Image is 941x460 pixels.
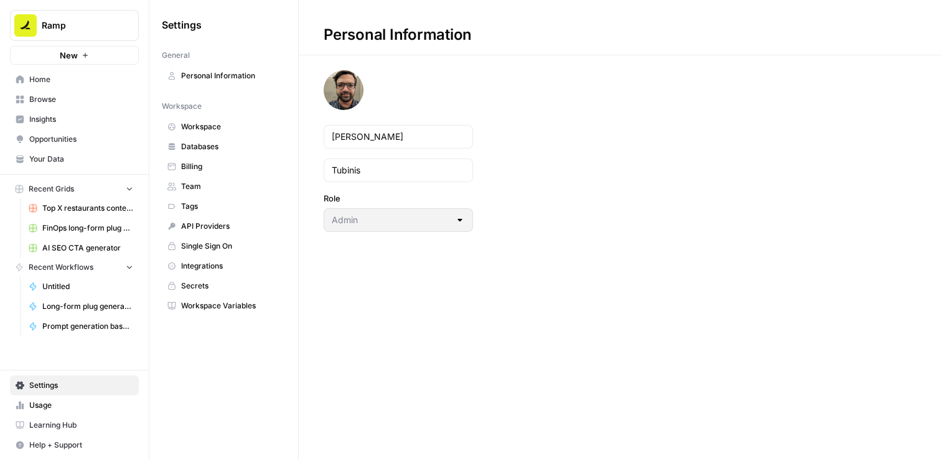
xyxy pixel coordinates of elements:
span: New [60,49,78,62]
a: Prompt generation based on URL v1 [23,316,139,336]
span: Browse [29,94,133,105]
span: API Providers [181,221,280,232]
span: Settings [29,380,133,391]
img: avatar [324,70,363,110]
a: Billing [162,157,286,177]
a: Usage [10,395,139,415]
span: Integrations [181,260,280,272]
a: Learning Hub [10,415,139,435]
span: Home [29,74,133,85]
a: Settings [10,375,139,395]
a: Workspace [162,117,286,137]
span: Recent Grids [29,183,74,195]
span: Workspace [181,121,280,132]
a: Your Data [10,149,139,169]
span: Tags [181,201,280,212]
a: Tags [162,196,286,216]
a: AI SEO CTA generator [23,238,139,258]
span: Ramp [42,19,117,32]
span: Personal Information [181,70,280,81]
a: Home [10,70,139,90]
button: Recent Grids [10,180,139,198]
a: Top X restaurants content generator [23,198,139,218]
a: Long-form plug generator – Content tuning version [23,297,139,316]
a: Insights [10,109,139,129]
span: Secrets [181,280,280,292]
span: Long-form plug generator – Content tuning version [42,301,133,312]
a: Team [162,177,286,196]
span: Opportunities [29,134,133,145]
span: Insights [29,114,133,125]
button: New [10,46,139,65]
span: Untitled [42,281,133,292]
span: Team [181,181,280,192]
span: Billing [181,161,280,172]
a: Workspace Variables [162,296,286,316]
span: General [162,50,190,61]
a: Browse [10,90,139,109]
span: Databases [181,141,280,152]
span: Workspace [162,101,202,112]
span: Settings [162,17,202,32]
span: Prompt generation based on URL v1 [42,321,133,332]
label: Role [324,192,473,205]
div: Personal Information [299,25,497,45]
span: AI SEO CTA generator [42,242,133,254]
a: Opportunities [10,129,139,149]
a: Single Sign On [162,236,286,256]
span: FinOps long-form plug generator -> Publish Sanity updates [42,223,133,234]
img: Ramp Logo [14,14,37,37]
span: Workspace Variables [181,300,280,311]
a: Integrations [162,256,286,276]
span: Usage [29,400,133,411]
span: Learning Hub [29,420,133,431]
a: API Providers [162,216,286,236]
span: Recent Workflows [29,262,93,273]
span: Your Data [29,154,133,165]
span: Help + Support [29,439,133,451]
span: Single Sign On [181,241,280,252]
a: Untitled [23,277,139,297]
a: FinOps long-form plug generator -> Publish Sanity updates [23,218,139,238]
a: Personal Information [162,66,286,86]
span: Top X restaurants content generator [42,203,133,214]
button: Workspace: Ramp [10,10,139,41]
button: Recent Workflows [10,258,139,277]
a: Databases [162,137,286,157]
button: Help + Support [10,435,139,455]
a: Secrets [162,276,286,296]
